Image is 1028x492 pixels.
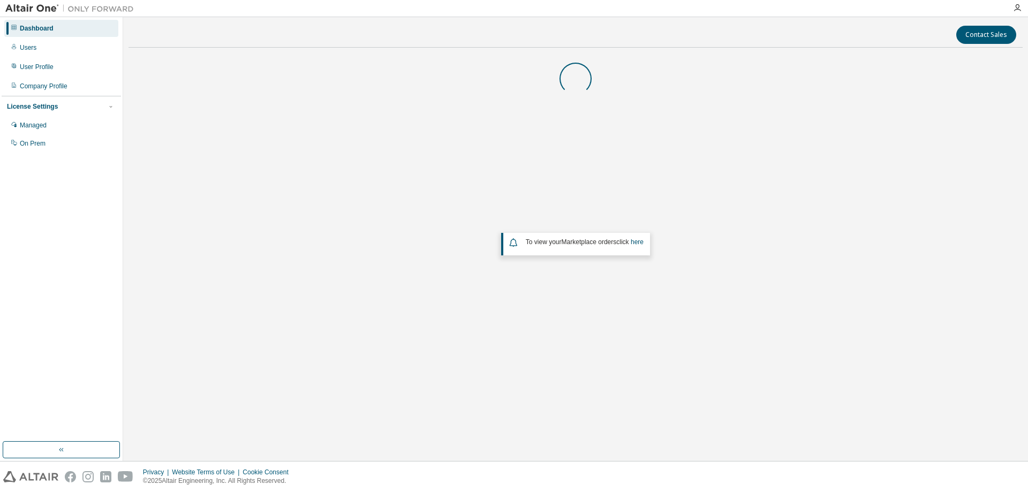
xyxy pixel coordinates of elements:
[956,26,1016,44] button: Contact Sales
[243,468,294,476] div: Cookie Consent
[20,43,36,52] div: Users
[526,238,644,246] span: To view your click
[20,24,54,33] div: Dashboard
[20,63,54,71] div: User Profile
[20,82,67,90] div: Company Profile
[20,139,46,148] div: On Prem
[631,238,644,246] a: here
[65,471,76,482] img: facebook.svg
[100,471,111,482] img: linkedin.svg
[3,471,58,482] img: altair_logo.svg
[5,3,139,14] img: Altair One
[143,476,295,486] p: © 2025 Altair Engineering, Inc. All Rights Reserved.
[82,471,94,482] img: instagram.svg
[562,238,617,246] em: Marketplace orders
[172,468,243,476] div: Website Terms of Use
[20,121,47,130] div: Managed
[143,468,172,476] div: Privacy
[7,102,58,111] div: License Settings
[118,471,133,482] img: youtube.svg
